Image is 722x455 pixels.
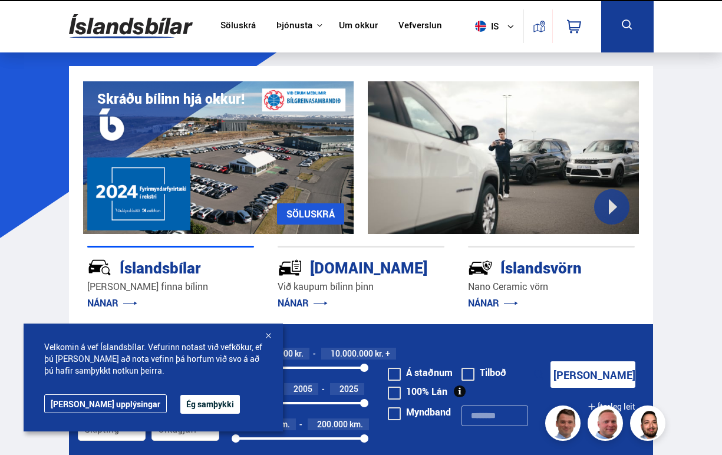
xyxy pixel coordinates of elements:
[475,21,486,32] img: svg+xml;base64,PHN2ZyB4bWxucz0iaHR0cDovL3d3dy53My5vcmcvMjAwMC9zdmciIHdpZHRoPSI1MTIiIGhlaWdodD0iNT...
[461,368,506,377] label: Tilboð
[278,255,302,280] img: tr5P-W3DuiFaO7aO.svg
[339,20,378,32] a: Um okkur
[87,296,137,309] a: NÁNAR
[87,255,112,280] img: JRvxyua_JYH6wB4c.svg
[588,393,635,420] button: Ítarleg leit
[398,20,442,32] a: Vefverslun
[276,420,290,429] span: km.
[589,407,625,443] img: siFngHWaQ9KaOqBr.png
[375,349,384,358] span: kr.
[317,418,348,430] span: 200.000
[294,383,312,394] span: 2005
[295,349,304,358] span: kr.
[468,255,493,280] img: -Svtn6bYgwAsiwNX.svg
[385,349,390,358] span: +
[276,20,312,31] button: Þjónusta
[468,296,518,309] a: NÁNAR
[277,203,344,225] a: SÖLUSKRÁ
[278,280,444,294] p: Við kaupum bílinn þinn
[180,395,240,414] button: Ég samþykki
[83,81,354,234] img: eKx6w-_Home_640_.png
[44,394,167,413] a: [PERSON_NAME] upplýsingar
[388,407,451,417] label: Myndband
[470,21,500,32] span: is
[388,368,453,377] label: Á staðnum
[44,341,262,377] span: Velkomin á vef Íslandsbílar. Vefurinn notast við vefkökur, ef þú [PERSON_NAME] að nota vefinn þá ...
[468,280,635,294] p: Nano Ceramic vörn
[278,296,328,309] a: NÁNAR
[97,91,245,107] h1: Skráðu bílinn hjá okkur!
[547,407,582,443] img: FbJEzSuNWCJXmdc-.webp
[331,348,373,359] span: 10.000.000
[470,9,523,44] button: is
[468,256,593,277] div: Íslandsvörn
[69,7,193,45] img: G0Ugv5HjCgRt.svg
[87,280,254,294] p: [PERSON_NAME] finna bílinn
[350,420,363,429] span: km.
[278,256,403,277] div: [DOMAIN_NAME]
[339,383,358,394] span: 2025
[220,20,256,32] a: Söluskrá
[550,361,635,388] button: [PERSON_NAME]
[87,256,212,277] div: Íslandsbílar
[632,407,667,443] img: nhp88E3Fdnt1Opn2.png
[388,387,447,396] label: 100% Lán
